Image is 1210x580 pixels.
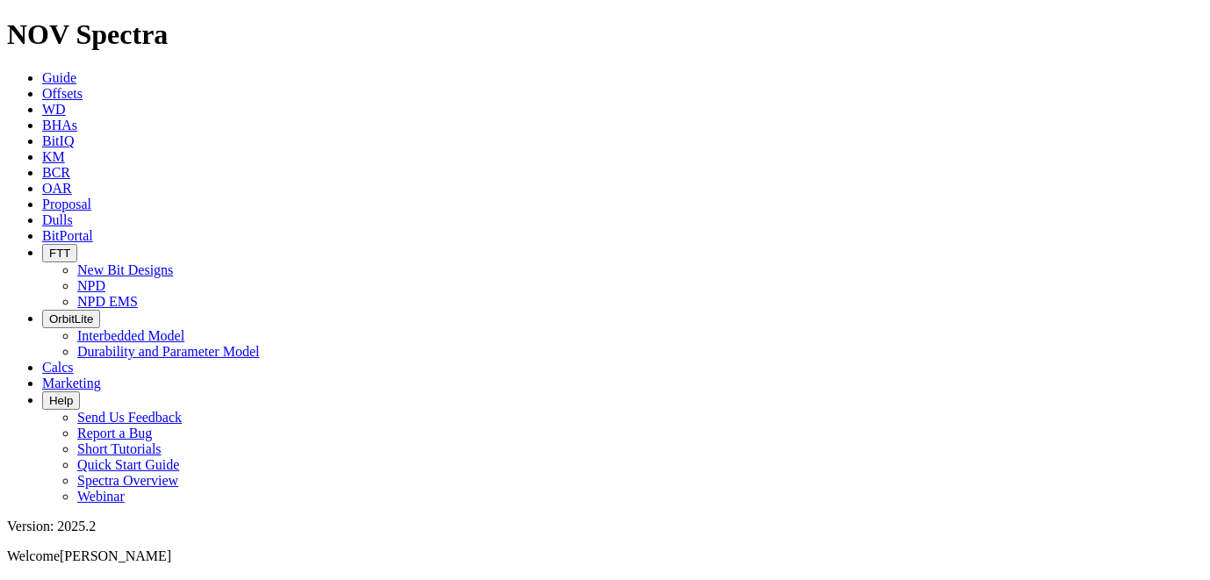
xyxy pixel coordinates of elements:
[77,328,184,343] a: Interbedded Model
[77,457,179,472] a: Quick Start Guide
[42,212,73,227] a: Dulls
[77,294,138,309] a: NPD EMS
[42,197,91,211] a: Proposal
[42,165,70,180] a: BCR
[42,310,100,328] button: OrbitLite
[77,441,162,456] a: Short Tutorials
[7,548,1203,564] p: Welcome
[42,391,80,410] button: Help
[42,244,77,262] button: FTT
[42,102,66,117] a: WD
[77,410,182,425] a: Send Us Feedback
[42,133,74,148] a: BitIQ
[77,344,260,359] a: Durability and Parameter Model
[49,247,70,260] span: FTT
[77,278,105,293] a: NPD
[49,394,73,407] span: Help
[49,312,93,326] span: OrbitLite
[42,118,77,132] a: BHAs
[42,360,74,375] a: Calcs
[60,548,171,563] span: [PERSON_NAME]
[7,519,1203,534] div: Version: 2025.2
[42,181,72,196] a: OAR
[42,70,76,85] a: Guide
[77,489,125,504] a: Webinar
[42,376,101,390] a: Marketing
[77,262,173,277] a: New Bit Designs
[42,149,65,164] a: KM
[42,228,93,243] a: BitPortal
[42,86,83,101] a: Offsets
[77,473,178,488] a: Spectra Overview
[77,426,152,440] a: Report a Bug
[7,18,1203,51] h1: NOV Spectra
